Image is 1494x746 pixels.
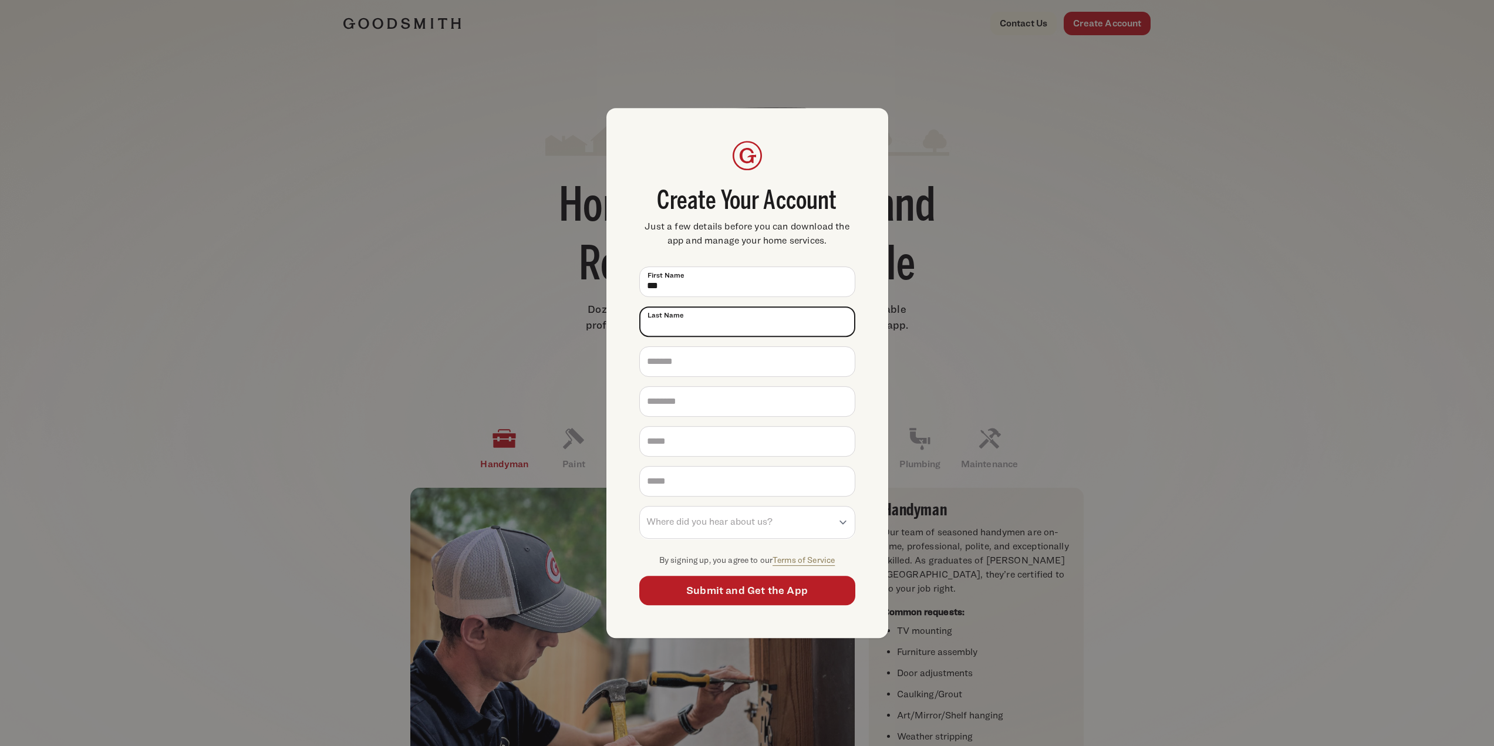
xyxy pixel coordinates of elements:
p: By signing up, you agree to our [639,553,855,567]
a: Terms of Service [773,555,835,565]
span: Create Your Account [639,189,855,215]
button: Submit and Get the App [639,576,855,605]
span: Just a few details before you can download the app and manage your home services. [639,220,855,248]
span: Last Name [647,310,684,320]
span: First Name [647,270,684,281]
